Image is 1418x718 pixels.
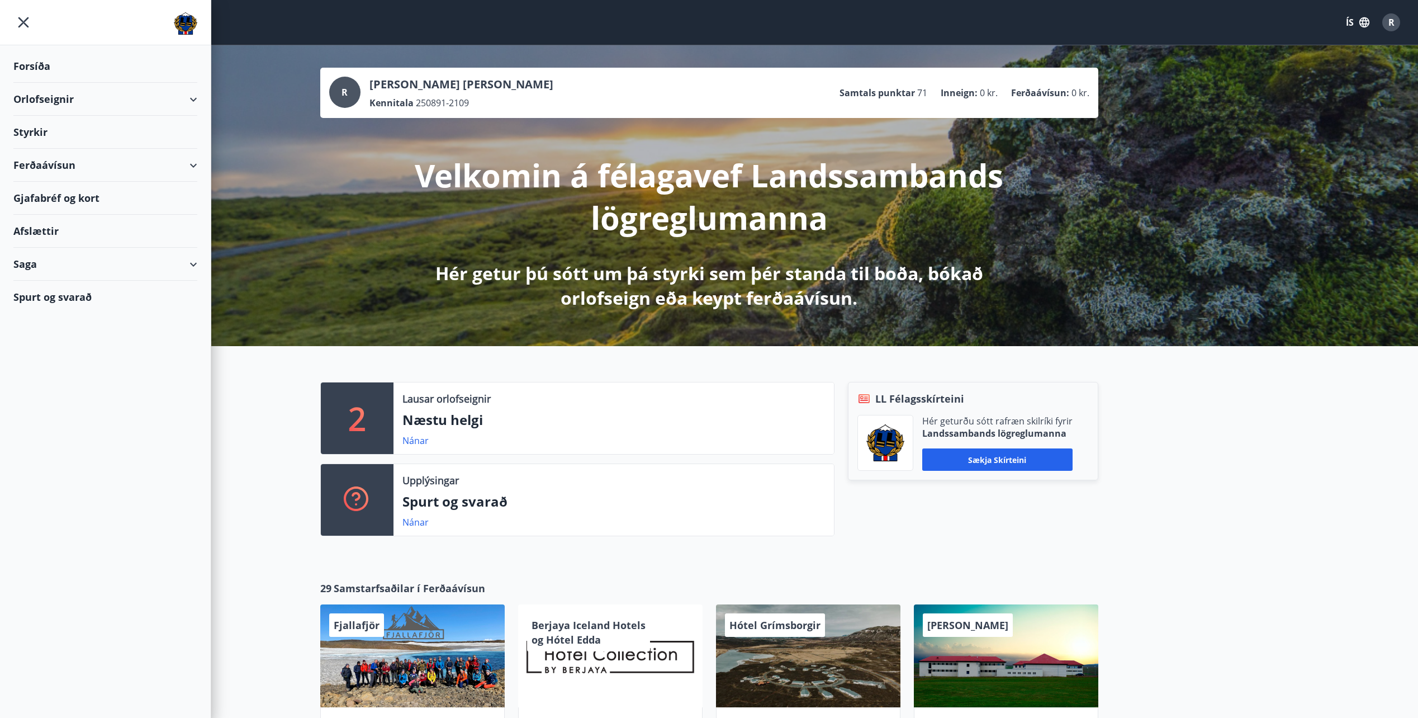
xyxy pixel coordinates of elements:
span: [PERSON_NAME] [927,618,1008,632]
div: Spurt og svarað [13,281,197,313]
span: 250891-2109 [416,97,469,109]
div: Ferðaávísun [13,149,197,182]
span: R [1388,16,1395,29]
span: 0 kr. [980,87,998,99]
p: Næstu helgi [402,410,825,429]
p: Hér geturðu sótt rafræn skilríki fyrir [922,415,1073,427]
p: Spurt og svarað [402,492,825,511]
p: Kennitala [369,97,414,109]
button: R [1378,9,1405,36]
p: Inneign : [941,87,978,99]
div: Forsíða [13,50,197,83]
p: Lausar orlofseignir [402,391,491,406]
p: Upplýsingar [402,473,459,488]
button: ÍS [1340,12,1376,32]
p: Ferðaávísun : [1011,87,1069,99]
span: Hótel Grímsborgir [729,618,821,632]
p: [PERSON_NAME] [PERSON_NAME] [369,77,553,92]
span: 0 kr. [1071,87,1089,99]
div: Styrkir [13,116,197,149]
img: union_logo [174,12,197,35]
div: Afslættir [13,215,197,248]
span: R [342,86,348,98]
button: menu [13,12,34,32]
a: Nánar [402,516,429,528]
img: 1cqKbADZNYZ4wXUG0EC2JmCwhQh0Y6EN22Kw4FTY.png [866,424,904,461]
div: Saga [13,248,197,281]
p: Samtals punktar [840,87,915,99]
span: Samstarfsaðilar í Ferðaávísun [334,581,485,596]
div: Gjafabréf og kort [13,182,197,215]
span: Fjallafjör [334,618,380,632]
p: Hér getur þú sótt um þá styrki sem þér standa til boða, bókað orlofseign eða keypt ferðaávísun. [414,261,1004,310]
p: Landssambands lögreglumanna [922,427,1073,440]
p: 2 [348,397,366,440]
span: 29 [320,581,331,596]
a: Nánar [402,434,429,447]
span: LL Félagsskírteini [875,391,964,406]
p: Velkomin á félagavef Landssambands lögreglumanna [414,154,1004,239]
button: Sækja skírteini [922,448,1073,471]
div: Orlofseignir [13,83,197,116]
span: Berjaya Iceland Hotels og Hótel Edda [532,618,646,646]
span: 71 [917,87,927,99]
